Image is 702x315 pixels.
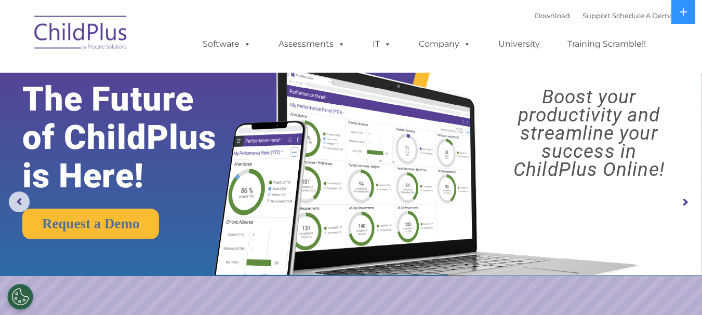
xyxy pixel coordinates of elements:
[29,8,133,60] img: ChildPlus by Procare Solutions
[7,284,33,310] button: Cookies Settings
[488,34,550,54] a: University
[535,11,673,20] font: |
[268,34,355,54] a: Assessments
[362,34,402,54] a: IT
[612,11,673,20] a: Schedule A Demo
[535,11,570,20] a: Download
[22,80,246,195] rs-layer: The Future of ChildPlus is Here!
[408,34,481,54] a: Company
[192,34,261,54] a: Software
[22,209,159,239] a: Request a Demo
[485,88,693,179] rs-layer: Boost your productivity and streamline your success in ChildPlus Online!
[144,69,176,76] span: Last name
[144,111,189,119] span: Phone number
[582,11,610,20] a: Support
[557,34,656,54] a: Training Scramble!!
